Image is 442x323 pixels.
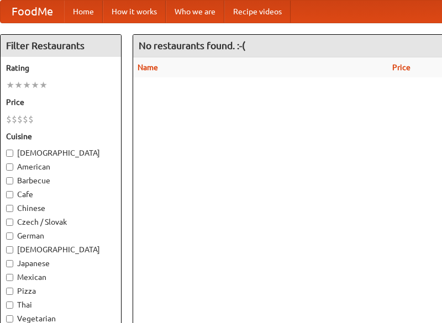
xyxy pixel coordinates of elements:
li: $ [23,113,28,125]
label: German [6,230,115,241]
li: $ [6,113,12,125]
label: American [6,161,115,172]
h5: Rating [6,62,115,73]
label: Czech / Slovak [6,216,115,227]
h5: Price [6,97,115,108]
li: ★ [39,79,48,91]
a: Name [138,63,158,72]
input: Chinese [6,205,13,212]
a: Who we are [166,1,224,23]
ng-pluralize: No restaurants found. :-( [139,40,245,51]
li: ★ [6,79,14,91]
input: [DEMOGRAPHIC_DATA] [6,150,13,157]
input: [DEMOGRAPHIC_DATA] [6,246,13,253]
a: How it works [103,1,166,23]
label: Japanese [6,258,115,269]
h4: Filter Restaurants [1,35,121,57]
li: ★ [31,79,39,91]
input: Barbecue [6,177,13,184]
input: Cafe [6,191,13,198]
label: Thai [6,299,115,310]
label: Mexican [6,272,115,283]
label: Barbecue [6,175,115,186]
input: American [6,163,13,171]
li: $ [28,113,34,125]
a: FoodMe [1,1,64,23]
a: Price [392,63,411,72]
input: Czech / Slovak [6,219,13,226]
li: $ [12,113,17,125]
a: Recipe videos [224,1,291,23]
input: Vegetarian [6,315,13,322]
input: Thai [6,301,13,309]
label: Chinese [6,203,115,214]
input: German [6,232,13,240]
input: Pizza [6,288,13,295]
input: Mexican [6,274,13,281]
li: ★ [14,79,23,91]
a: Home [64,1,103,23]
li: ★ [23,79,31,91]
li: $ [17,113,23,125]
input: Japanese [6,260,13,267]
label: Pizza [6,285,115,296]
label: [DEMOGRAPHIC_DATA] [6,147,115,158]
label: Cafe [6,189,115,200]
h5: Cuisine [6,131,115,142]
label: [DEMOGRAPHIC_DATA] [6,244,115,255]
